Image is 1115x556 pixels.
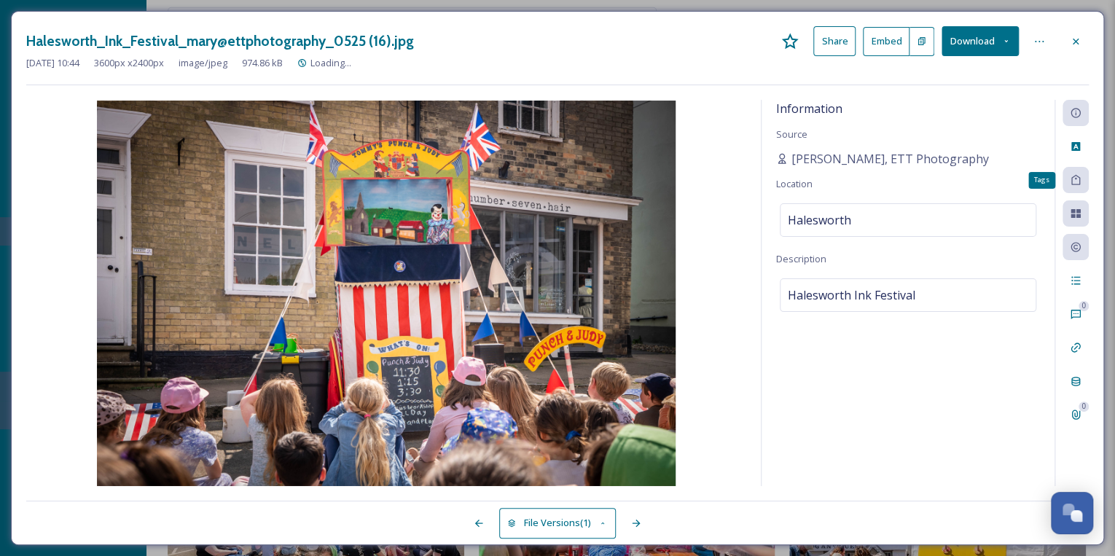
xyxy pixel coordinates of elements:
div: Tags [1028,172,1055,188]
span: [PERSON_NAME], ETT Photography [791,150,989,168]
span: Loading... [310,56,351,69]
img: mary%40ettphotography.co.uk-INK-Festival-73.jpg [26,101,746,486]
span: Halesworth [788,211,851,229]
button: File Versions(1) [499,508,616,538]
button: Embed [863,27,909,56]
span: [DATE] 10:44 [26,56,79,70]
div: 0 [1079,402,1089,412]
span: image/jpeg [179,56,227,70]
h3: Halesworth_Ink_Festival_mary@ettphotography_0525 (16).jpg [26,31,414,52]
span: Halesworth Ink Festival [788,286,915,304]
button: Download [942,26,1019,56]
span: Location [776,177,813,190]
button: Share [813,26,856,56]
span: Description [776,252,826,265]
div: 0 [1079,301,1089,311]
span: Source [776,128,807,141]
span: 974.86 kB [242,56,283,70]
button: Open Chat [1051,492,1093,534]
span: Information [776,101,842,117]
span: 3600 px x 2400 px [94,56,164,70]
